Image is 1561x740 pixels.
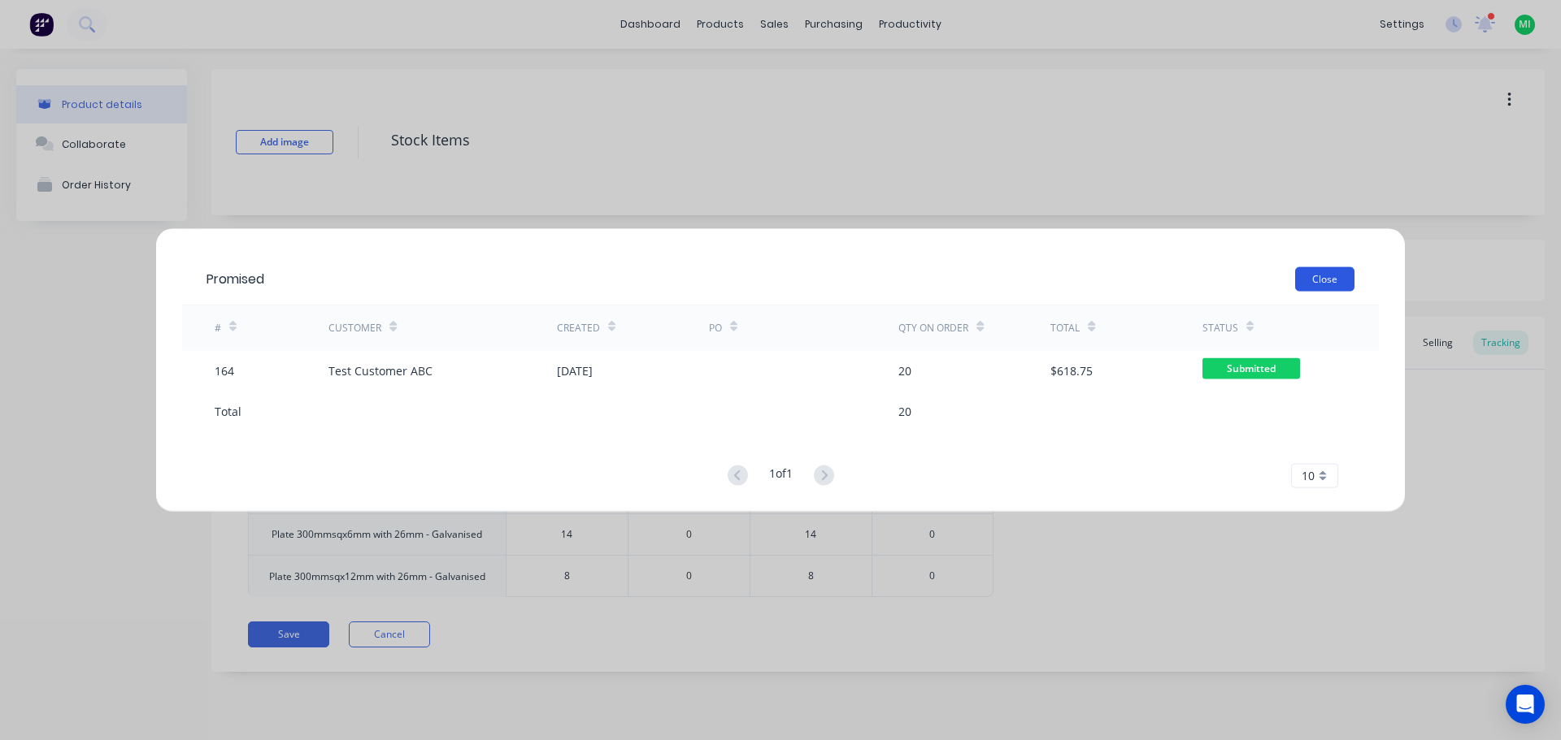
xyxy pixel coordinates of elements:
[1295,266,1354,291] button: Close
[898,362,911,379] div: 20
[557,321,600,335] div: Created
[1302,467,1315,484] span: 10
[709,321,722,335] div: PO
[215,362,234,379] div: 164
[1506,685,1545,724] div: Open Intercom Messenger
[215,321,221,335] div: #
[1050,362,1093,379] div: $618.75
[328,321,381,335] div: Customer
[215,403,241,420] div: Total
[1202,358,1300,379] span: Submitted
[769,464,793,487] div: 1 of 1
[1202,321,1238,335] div: Status
[898,321,968,335] div: Qty on order
[1050,321,1080,335] div: Total
[207,269,264,288] div: Promised
[328,362,433,379] div: Test Customer ABC
[898,403,911,420] div: 20
[557,362,593,379] div: [DATE]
